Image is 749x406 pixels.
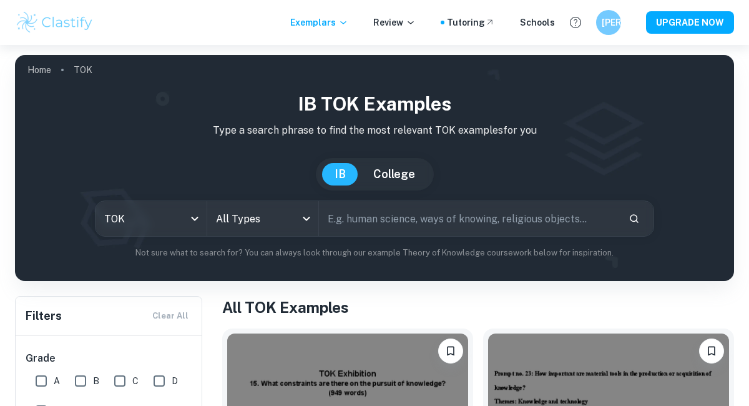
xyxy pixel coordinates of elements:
[26,307,62,325] h6: Filters
[27,61,51,79] a: Home
[520,16,555,29] a: Schools
[93,374,99,388] span: B
[95,201,207,236] div: TOK
[565,12,586,33] button: Help and Feedback
[373,16,416,29] p: Review
[699,339,724,364] button: Bookmark
[172,374,178,388] span: D
[438,339,463,364] button: Bookmark
[596,10,621,35] button: [PERSON_NAME]
[15,55,734,281] img: profile cover
[25,90,724,118] h1: IB TOK examples
[15,10,94,35] img: Clastify logo
[447,16,495,29] a: Tutoring
[222,296,734,319] h1: All TOK Examples
[624,208,645,229] button: Search
[132,374,139,388] span: C
[319,201,619,236] input: E.g. human science, ways of knowing, religious objects...
[74,63,92,77] p: TOK
[602,16,616,29] h6: [PERSON_NAME]
[54,374,60,388] span: A
[25,247,724,259] p: Not sure what to search for? You can always look through our example Theory of Knowledge coursewo...
[646,11,734,34] button: UPGRADE NOW
[290,16,348,29] p: Exemplars
[26,351,193,366] h6: Grade
[25,123,724,138] p: Type a search phrase to find the most relevant TOK examples for you
[322,163,358,186] button: IB
[207,201,318,236] div: All Types
[361,163,428,186] button: College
